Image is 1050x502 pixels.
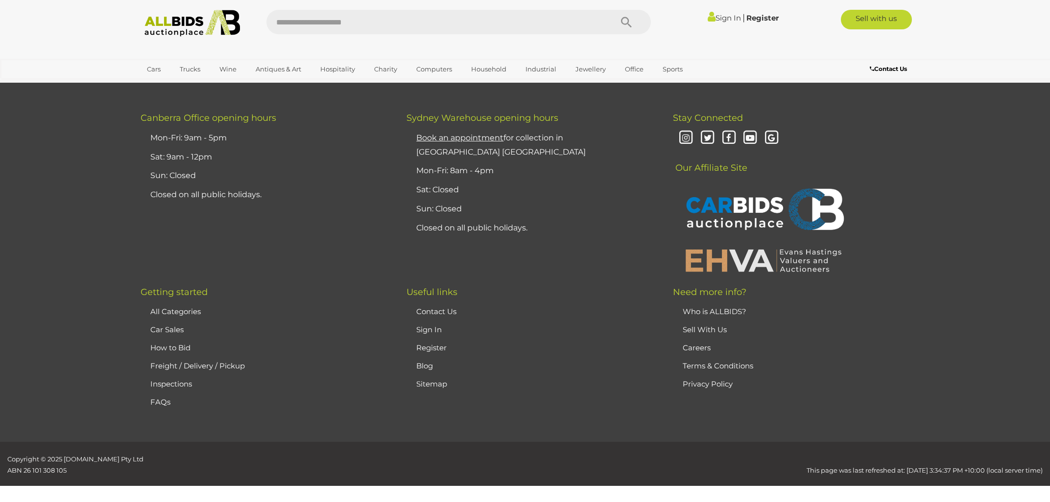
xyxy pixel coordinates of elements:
button: Search [602,10,651,34]
span: Canberra Office opening hours [141,113,276,123]
i: Twitter [699,130,716,147]
a: Hospitality [314,61,361,77]
a: Sign In [708,13,741,23]
a: Car Sales [150,325,184,334]
a: Careers [683,343,711,352]
a: Computers [410,61,458,77]
u: Book an appointment [416,133,503,142]
span: | [742,12,745,23]
li: Closed on all public holidays. [148,185,382,205]
a: Wine [213,61,243,77]
a: Privacy Policy [683,379,733,388]
li: Sun: Closed [148,166,382,185]
li: Sat: Closed [414,181,648,200]
a: Register [746,13,779,23]
a: Inspections [150,379,192,388]
i: Instagram [678,130,695,147]
a: Blog [416,361,433,370]
a: Sports [656,61,689,77]
a: Antiques & Art [249,61,308,77]
a: Trucks [173,61,207,77]
a: Book an appointmentfor collection in [GEOGRAPHIC_DATA] [GEOGRAPHIC_DATA] [416,133,586,157]
a: How to Bid [150,343,191,352]
span: Our Affiliate Site [673,148,747,173]
a: Industrial [519,61,563,77]
span: Sydney Warehouse opening hours [406,113,558,123]
i: Google [763,130,780,147]
a: Who is ALLBIDS? [683,307,746,316]
b: Contact Us [870,65,907,72]
a: Cars [141,61,167,77]
span: Useful links [406,287,457,297]
div: This page was last refreshed at: [DATE] 3:34:37 PM +10:00 (local server time) [262,454,1050,477]
a: All Categories [150,307,201,316]
a: Freight / Delivery / Pickup [150,361,245,370]
img: Allbids.com.au [139,10,245,37]
a: FAQs [150,397,170,407]
span: Stay Connected [673,113,743,123]
a: Contact Us [416,307,456,316]
i: Youtube [742,130,759,147]
a: Jewellery [569,61,612,77]
li: Mon-Fri: 8am - 4pm [414,161,648,181]
li: Sun: Closed [414,200,648,219]
a: Sell With Us [683,325,727,334]
li: Closed on all public holidays. [414,219,648,238]
a: Household [465,61,513,77]
li: Sat: 9am - 12pm [148,148,382,167]
span: Getting started [141,287,208,297]
span: Need more info? [673,287,746,297]
a: Office [619,61,650,77]
a: Charity [368,61,404,77]
a: [GEOGRAPHIC_DATA] [141,77,223,93]
a: Contact Us [870,64,909,74]
i: Facebook [720,130,738,147]
img: CARBIDS Auctionplace [680,178,847,243]
a: Register [416,343,447,352]
a: Sign In [416,325,442,334]
a: Terms & Conditions [683,361,753,370]
a: Sitemap [416,379,447,388]
li: Mon-Fri: 9am - 5pm [148,129,382,148]
img: EHVA | Evans Hastings Valuers and Auctioneers [680,248,847,273]
a: Sell with us [841,10,912,29]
